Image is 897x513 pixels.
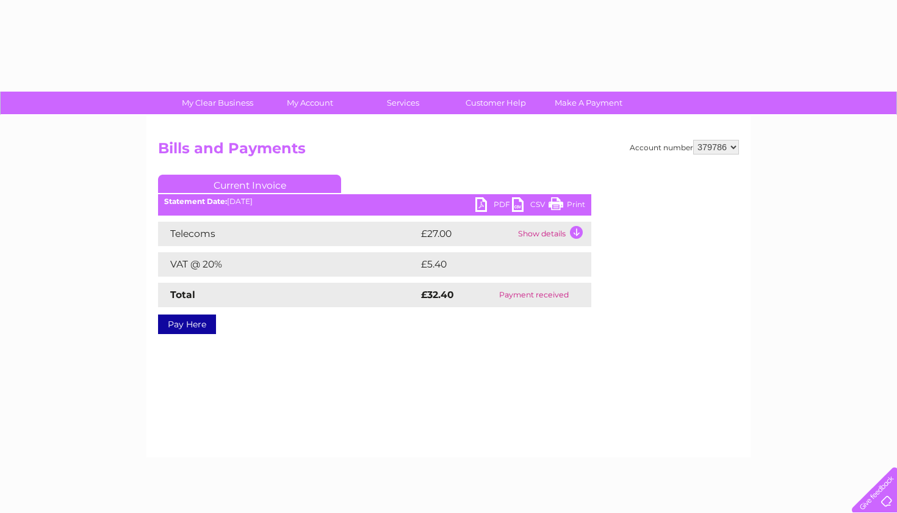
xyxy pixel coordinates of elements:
[512,197,549,215] a: CSV
[158,140,739,163] h2: Bills and Payments
[158,197,591,206] div: [DATE]
[260,92,361,114] a: My Account
[158,222,418,246] td: Telecoms
[515,222,591,246] td: Show details
[477,283,591,307] td: Payment received
[158,315,216,334] a: Pay Here
[167,92,268,114] a: My Clear Business
[353,92,453,114] a: Services
[164,197,227,206] b: Statement Date:
[445,92,546,114] a: Customer Help
[170,289,195,300] strong: Total
[158,175,341,193] a: Current Invoice
[475,197,512,215] a: PDF
[538,92,639,114] a: Make A Payment
[418,252,563,277] td: £5.40
[630,140,739,155] div: Account number
[418,222,515,246] td: £27.00
[549,197,585,215] a: Print
[421,289,454,300] strong: £32.40
[158,252,418,277] td: VAT @ 20%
